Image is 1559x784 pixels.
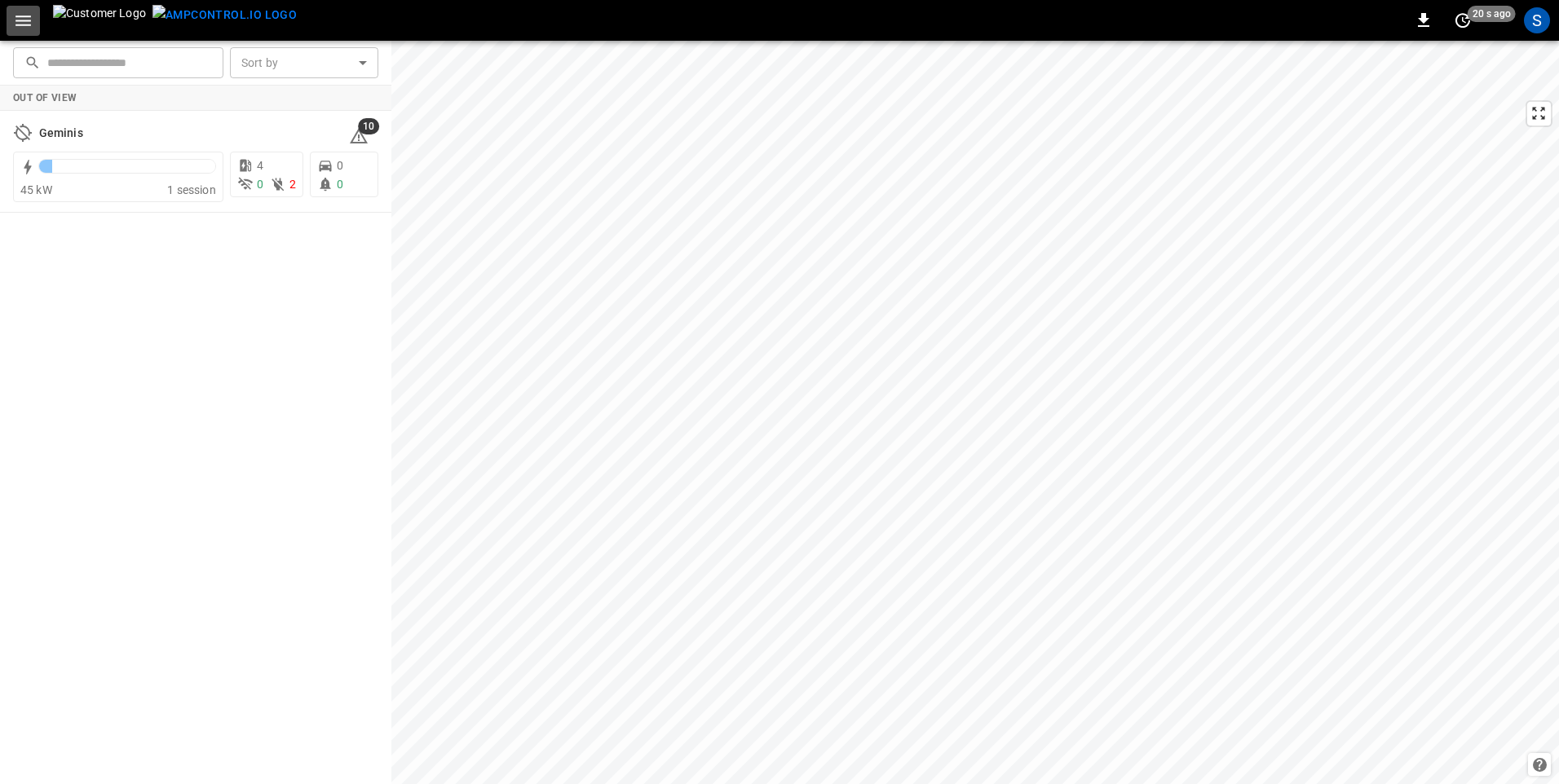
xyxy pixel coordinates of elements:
span: 0 [257,178,263,191]
span: 1 session [167,183,215,196]
img: ampcontrol.io logo [152,5,297,25]
img: Customer Logo [53,5,146,36]
span: 2 [289,178,296,191]
span: 20 s ago [1468,6,1516,22]
canvas: Map [391,41,1559,784]
span: 45 kW [20,183,52,196]
h6: Geminis [39,125,83,143]
span: 0 [337,178,343,191]
button: set refresh interval [1450,7,1476,33]
span: 0 [337,159,343,172]
span: 4 [257,159,263,172]
strong: Out of View [13,92,77,104]
div: profile-icon [1524,7,1550,33]
span: 10 [358,118,379,134]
